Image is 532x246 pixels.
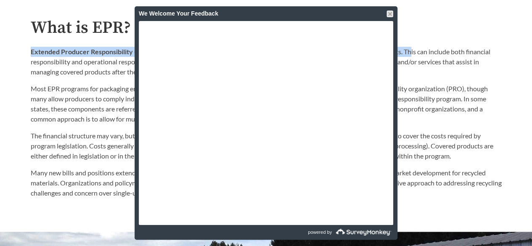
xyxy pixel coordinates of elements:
span: powered by [308,225,332,240]
a: powered by [267,225,393,240]
div: We Welcome Your Feedback [139,6,393,21]
p: Most EPR programs for packaging encourage or require producers of packaging products to join a co... [31,84,502,124]
p: Many new bills and positions extend cost coverage to include outreach and education, infrastructu... [31,168,502,198]
h2: What is EPR? [31,19,502,37]
p: The financial structure may vary, but in most EPR programs producers pay fees to the PRO. The PRO... [31,131,502,161]
strong: Extended Producer Responsibility (EPR) [31,48,151,56]
p: is a policy approach that assigns producers responsibility for the end-of-life of products. This ... [31,47,502,77]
